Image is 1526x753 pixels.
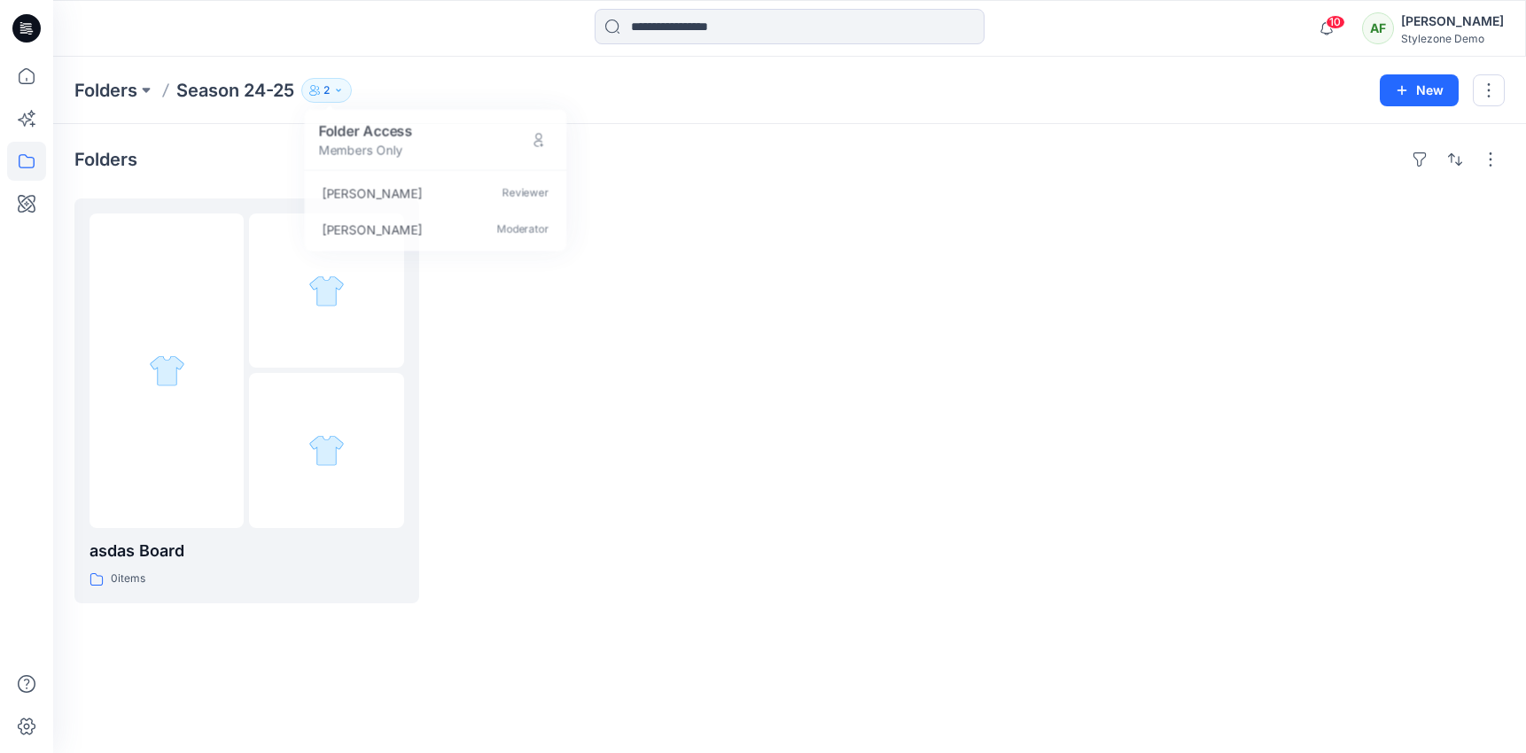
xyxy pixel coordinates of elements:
[318,120,413,141] p: Folder Access
[308,273,345,309] img: folder 2
[74,78,137,103] a: Folders
[1401,32,1504,45] div: Stylezone Demo
[74,149,137,170] h4: Folders
[111,570,145,588] p: 0 items
[525,126,553,154] button: Manage Users
[496,220,549,237] p: Moderator
[1362,12,1394,44] div: AF
[322,220,422,238] p: Anna Fesenko
[1380,74,1459,106] button: New
[322,183,422,202] p: Taras Kozubov
[502,183,549,201] p: Reviewer
[301,78,352,103] button: 2
[318,141,413,159] p: Members Only
[149,353,185,389] img: folder 1
[308,211,563,247] a: [PERSON_NAME]Moderator
[1326,15,1345,29] span: 10
[323,81,330,100] p: 2
[74,198,419,603] a: folder 1folder 2folder 3asdas Board0items
[176,78,294,103] p: Season 24-25
[90,539,404,563] p: asdas Board
[308,174,563,210] a: [PERSON_NAME]Reviewer
[1401,11,1504,32] div: [PERSON_NAME]
[308,432,345,469] img: folder 3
